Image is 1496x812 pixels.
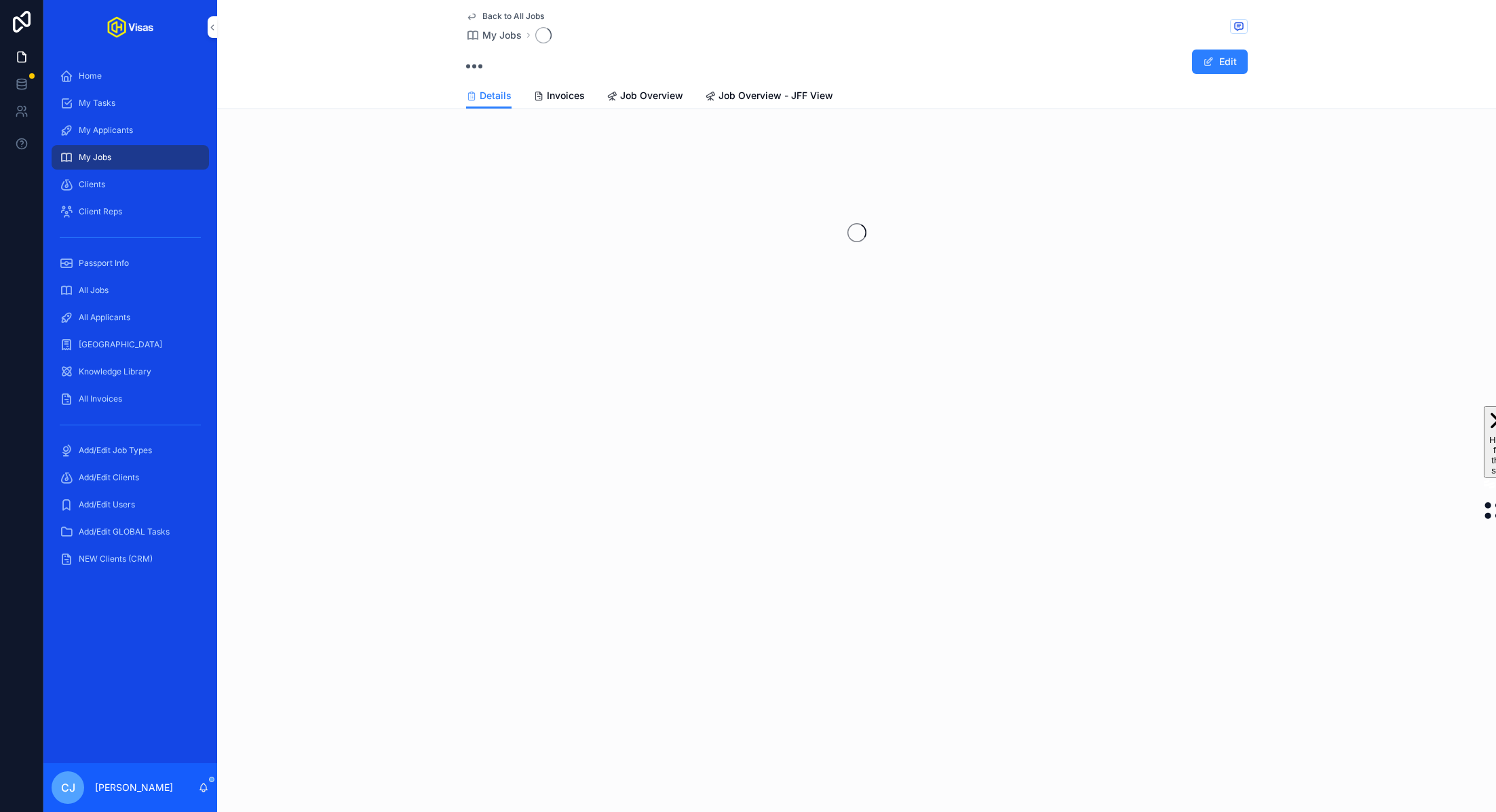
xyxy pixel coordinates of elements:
[43,54,217,589] div: scrollable content
[482,11,544,22] span: Back to All Jobs
[52,64,209,88] a: Home
[533,83,585,111] a: Invoices
[79,152,111,163] span: My Jobs
[79,393,122,404] span: All Invoices
[705,83,833,111] a: Job Overview - JFF View
[52,465,209,490] a: Add/Edit Clients
[52,520,209,544] a: Add/Edit GLOBAL Tasks
[52,360,209,384] a: Knowledge Library
[52,172,209,197] a: Clients
[79,258,129,269] span: Passport Info
[79,125,133,136] span: My Applicants
[52,199,209,224] a: Client Reps
[79,179,105,190] span: Clients
[79,445,152,456] span: Add/Edit Job Types
[79,526,170,537] span: Add/Edit GLOBAL Tasks
[607,83,683,111] a: Job Overview
[52,145,209,170] a: My Jobs
[52,251,209,275] a: Passport Info
[466,83,512,109] a: Details
[79,312,130,323] span: All Applicants
[547,89,585,102] span: Invoices
[52,118,209,142] a: My Applicants
[95,781,173,794] p: [PERSON_NAME]
[61,779,75,796] span: CJ
[107,16,153,38] img: App logo
[52,332,209,357] a: [GEOGRAPHIC_DATA]
[79,71,102,81] span: Home
[79,285,109,296] span: All Jobs
[52,492,209,517] a: Add/Edit Users
[52,438,209,463] a: Add/Edit Job Types
[480,89,512,102] span: Details
[52,547,209,571] a: NEW Clients (CRM)
[52,305,209,330] a: All Applicants
[52,91,209,115] a: My Tasks
[466,11,544,22] a: Back to All Jobs
[79,206,122,217] span: Client Reps
[79,554,153,564] span: NEW Clients (CRM)
[52,278,209,303] a: All Jobs
[718,89,833,102] span: Job Overview - JFF View
[1192,50,1248,74] button: Edit
[466,28,522,42] a: My Jobs
[79,339,162,350] span: [GEOGRAPHIC_DATA]
[79,366,151,377] span: Knowledge Library
[620,89,683,102] span: Job Overview
[79,98,115,109] span: My Tasks
[482,28,522,42] span: My Jobs
[79,472,139,483] span: Add/Edit Clients
[52,387,209,411] a: All Invoices
[79,499,135,510] span: Add/Edit Users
